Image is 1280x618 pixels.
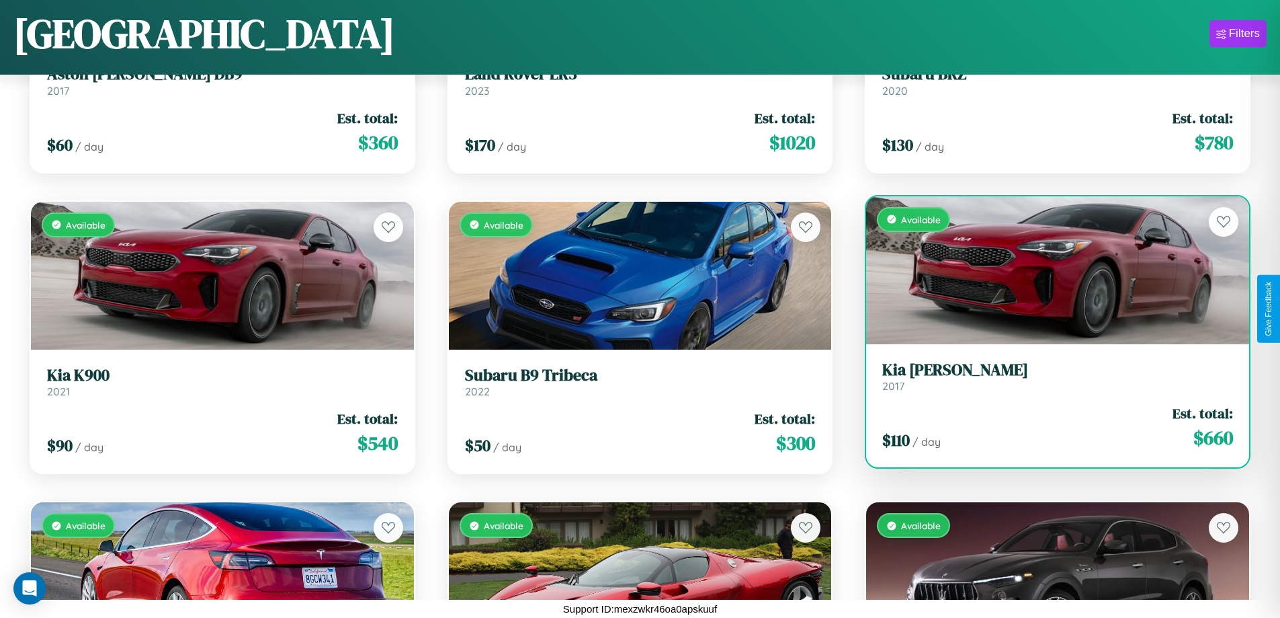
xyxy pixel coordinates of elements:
h3: Subaru BRZ [882,65,1233,84]
span: / day [75,140,103,153]
span: $ 300 [776,430,815,457]
a: Kia K9002021 [47,366,398,399]
h3: Kia K900 [47,366,398,385]
h3: Land Rover LR3 [465,65,816,84]
h3: Kia [PERSON_NAME] [882,360,1233,380]
span: Est. total: [337,108,398,128]
span: $ 170 [465,134,495,156]
h3: Subaru B9 Tribeca [465,366,816,385]
span: 2017 [47,84,69,98]
span: Est. total: [337,409,398,428]
span: / day [75,440,103,454]
span: Est. total: [1172,108,1233,128]
span: Est. total: [1172,403,1233,423]
span: $ 1020 [769,129,815,156]
span: Available [901,520,941,531]
a: Subaru BRZ2020 [882,65,1233,98]
div: Give Feedback [1264,282,1273,336]
p: Support ID: mexzwkr46oa0apskuuf [563,600,717,618]
span: 2023 [465,84,489,98]
span: Est. total: [755,409,815,428]
h3: Aston [PERSON_NAME] DB9 [47,65,398,84]
div: Filters [1229,27,1260,40]
span: 2021 [47,385,70,398]
span: $ 780 [1195,129,1233,156]
a: Subaru B9 Tribeca2022 [465,366,816,399]
span: 2022 [465,385,490,398]
span: / day [498,140,526,153]
span: 2020 [882,84,908,98]
span: $ 360 [358,129,398,156]
span: 2017 [882,379,904,393]
span: / day [912,435,941,449]
span: Available [484,520,523,531]
span: $ 60 [47,134,73,156]
span: $ 90 [47,434,73,457]
span: Available [66,219,105,231]
span: Available [66,520,105,531]
button: Filters [1209,20,1267,47]
span: $ 110 [882,429,910,451]
span: Available [484,219,523,231]
span: $ 130 [882,134,913,156]
a: Kia [PERSON_NAME]2017 [882,360,1233,393]
div: Open Intercom Messenger [13,572,46,605]
a: Aston [PERSON_NAME] DB92017 [47,65,398,98]
span: Est. total: [755,108,815,128]
span: / day [493,440,521,454]
span: Available [901,214,941,225]
a: Land Rover LR32023 [465,65,816,98]
span: / day [916,140,944,153]
h1: [GEOGRAPHIC_DATA] [13,6,395,61]
span: $ 660 [1193,424,1233,451]
span: $ 50 [465,434,490,457]
span: $ 540 [357,430,398,457]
